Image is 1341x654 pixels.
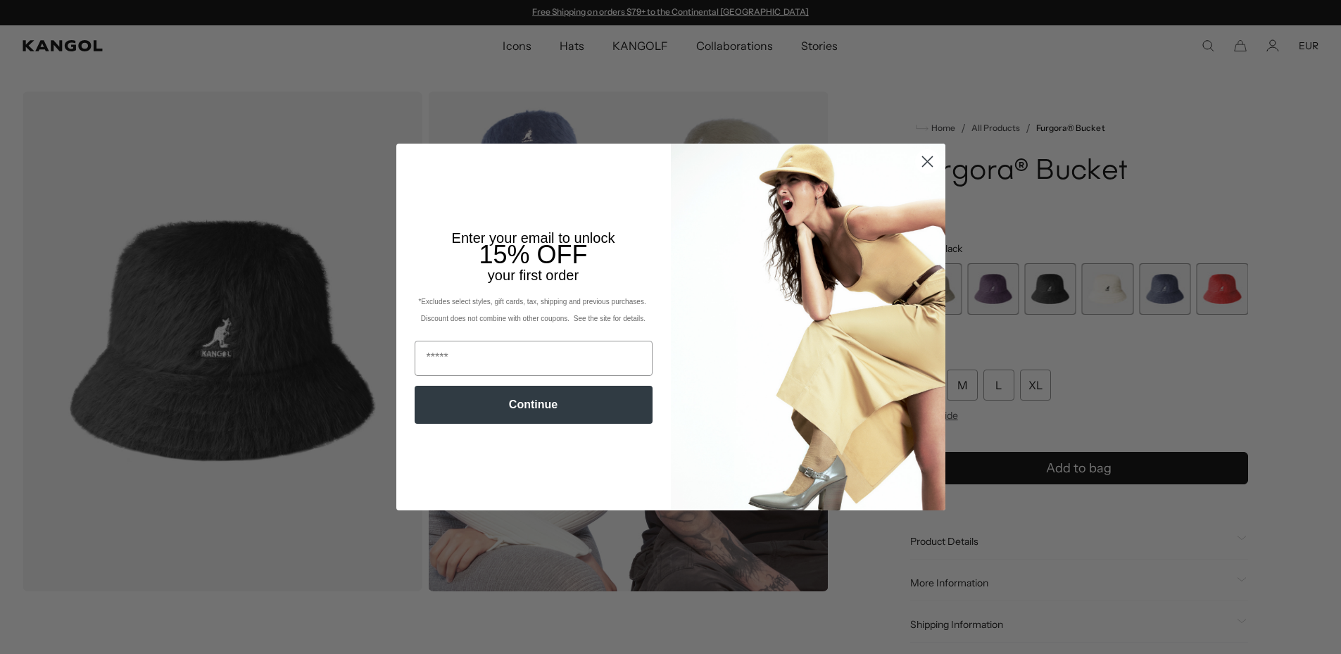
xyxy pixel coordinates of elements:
[452,230,615,246] span: Enter your email to unlock
[418,298,648,322] span: *Excludes select styles, gift cards, tax, shipping and previous purchases. Discount does not comb...
[488,268,579,283] span: your first order
[671,144,945,510] img: 93be19ad-e773-4382-80b9-c9d740c9197f.jpeg
[415,386,653,424] button: Continue
[479,240,587,269] span: 15% OFF
[915,149,940,174] button: Close dialog
[415,341,653,376] input: Email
